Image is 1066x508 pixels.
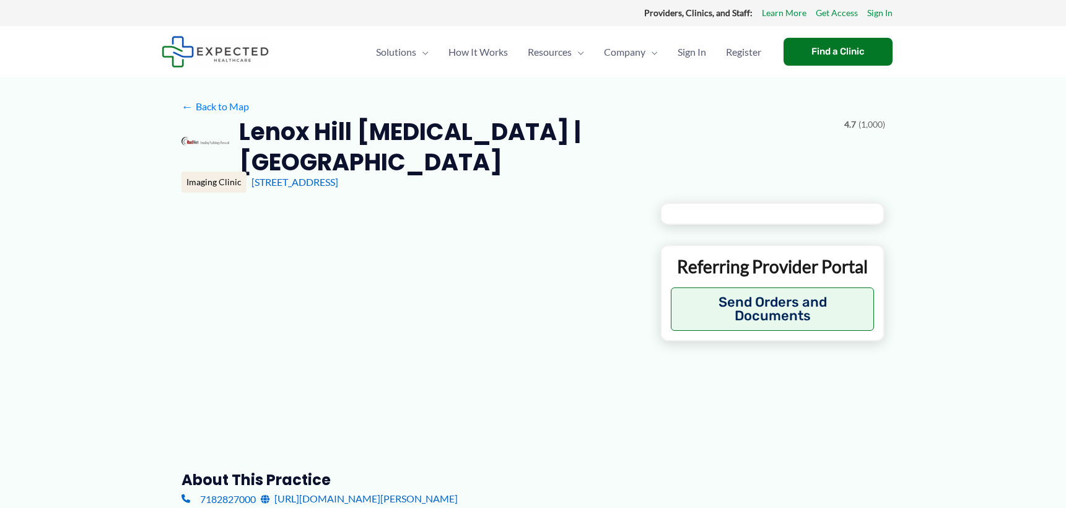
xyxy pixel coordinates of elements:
a: 7182827000 [181,489,256,508]
span: Menu Toggle [645,30,658,74]
a: Sign In [668,30,716,74]
div: Imaging Clinic [181,172,247,193]
a: ResourcesMenu Toggle [518,30,594,74]
span: Resources [528,30,572,74]
span: Sign In [678,30,706,74]
span: 4.7 [844,116,856,133]
span: Register [726,30,761,74]
span: Company [604,30,645,74]
a: Get Access [816,5,858,21]
a: Find a Clinic [784,38,893,66]
a: SolutionsMenu Toggle [366,30,439,74]
span: (1,000) [858,116,885,133]
nav: Primary Site Navigation [366,30,771,74]
a: CompanyMenu Toggle [594,30,668,74]
img: Expected Healthcare Logo - side, dark font, small [162,36,269,68]
span: ← [181,100,193,112]
a: Register [716,30,771,74]
a: [URL][DOMAIN_NAME][PERSON_NAME] [261,489,458,508]
span: Menu Toggle [416,30,429,74]
span: How It Works [448,30,508,74]
a: How It Works [439,30,518,74]
a: [STREET_ADDRESS] [251,176,338,188]
a: Learn More [762,5,806,21]
p: Referring Provider Portal [671,255,875,278]
span: Menu Toggle [572,30,584,74]
button: Send Orders and Documents [671,287,875,331]
h3: About this practice [181,470,640,489]
a: ←Back to Map [181,97,249,116]
a: Sign In [867,5,893,21]
h2: Lenox Hill [MEDICAL_DATA] | [GEOGRAPHIC_DATA] [239,116,834,178]
span: Solutions [376,30,416,74]
strong: Providers, Clinics, and Staff: [644,7,753,18]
